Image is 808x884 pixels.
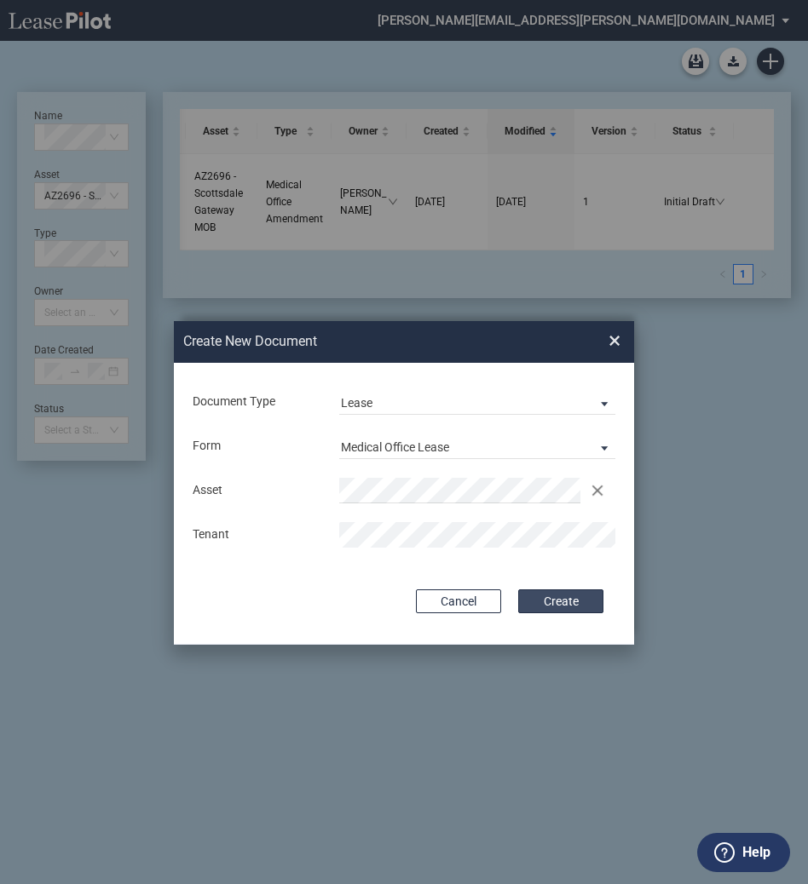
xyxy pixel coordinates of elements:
md-select: Document Type: Lease [339,389,615,415]
md-select: Lease Form: Medical Office Lease [339,433,615,459]
span: × [609,328,620,355]
div: Asset [184,482,331,499]
md-dialog: Create New ... [174,321,634,645]
button: Create [518,589,603,613]
button: Cancel [416,589,501,613]
label: Help [742,841,770,864]
div: Document Type [184,393,331,410]
div: Tenant [184,526,331,543]
div: Form [184,438,331,455]
h2: Create New Document [183,332,549,351]
div: Lease [341,396,372,410]
div: Medical Office Lease [341,440,449,454]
